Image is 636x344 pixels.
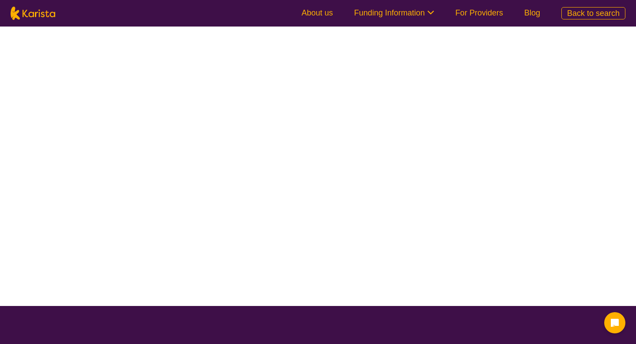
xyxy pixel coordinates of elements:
a: About us [302,8,333,17]
span: Back to search [567,9,620,18]
a: Blog [524,8,540,17]
a: Back to search [561,7,625,19]
a: For Providers [455,8,503,17]
a: Funding Information [354,8,434,17]
img: Karista logo [11,7,55,20]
